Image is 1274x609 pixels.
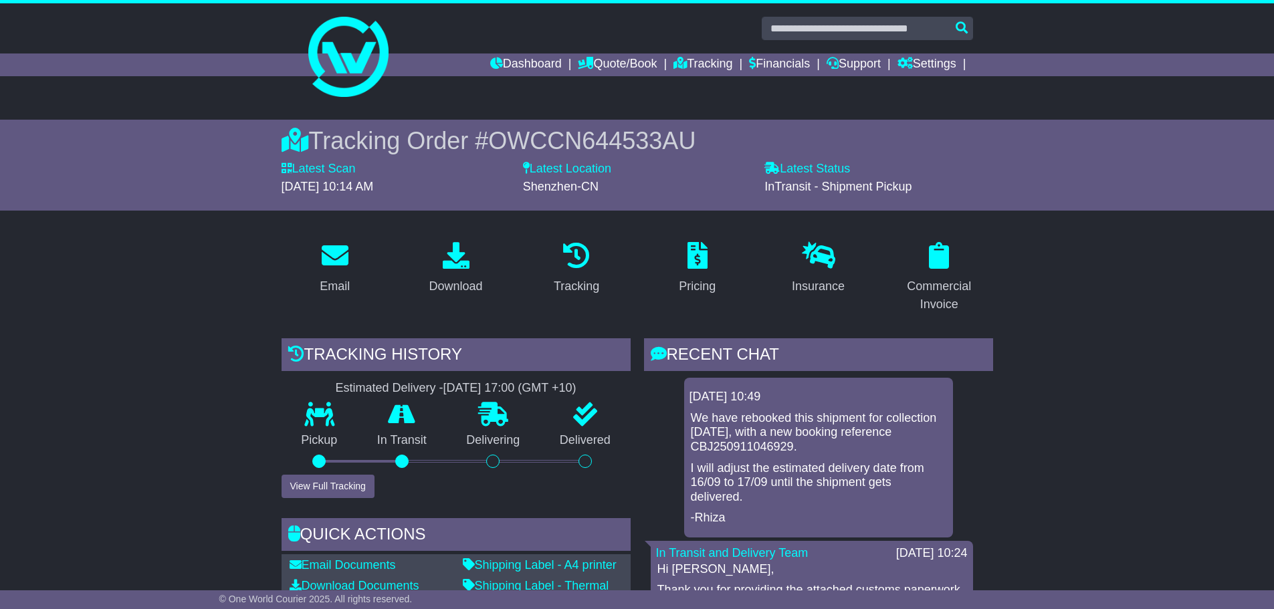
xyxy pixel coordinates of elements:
[357,433,447,448] p: In Transit
[827,53,881,76] a: Support
[523,180,599,193] span: Shenzhen-CN
[554,277,599,295] div: Tracking
[764,180,912,193] span: InTransit - Shipment Pickup
[282,162,356,176] label: Latest Scan
[670,237,724,300] a: Pricing
[644,338,993,374] div: RECENT CHAT
[447,433,540,448] p: Delivering
[689,390,948,404] div: [DATE] 10:49
[783,237,853,300] a: Insurance
[523,162,611,176] label: Latest Location
[673,53,732,76] a: Tracking
[290,579,419,592] a: Download Documents
[894,277,984,314] div: Commercial Invoice
[282,518,631,554] div: Quick Actions
[691,511,946,525] p: -Rhiza
[429,277,482,295] div: Download
[749,53,810,76] a: Financials
[691,411,946,455] p: We have rebooked this shipment for collection [DATE], with a new booking reference CBJ250911046929.
[657,583,966,598] p: Thank you for providing the attached customs paperwork.
[282,433,358,448] p: Pickup
[764,162,850,176] label: Latest Status
[896,546,968,561] div: [DATE] 10:24
[282,126,993,155] div: Tracking Order #
[545,237,608,300] a: Tracking
[219,594,413,604] span: © One World Courier 2025. All rights reserved.
[490,53,562,76] a: Dashboard
[897,53,956,76] a: Settings
[657,562,966,577] p: Hi [PERSON_NAME],
[463,579,609,607] a: Shipping Label - Thermal printer
[463,558,617,572] a: Shipping Label - A4 printer
[290,558,396,572] a: Email Documents
[885,237,993,318] a: Commercial Invoice
[540,433,631,448] p: Delivered
[311,237,358,300] a: Email
[320,277,350,295] div: Email
[443,381,576,396] div: [DATE] 17:00 (GMT +10)
[420,237,491,300] a: Download
[691,461,946,505] p: I will adjust the estimated delivery date from 16/09 to 17/09 until the shipment gets delivered.
[282,180,374,193] span: [DATE] 10:14 AM
[679,277,716,295] div: Pricing
[792,277,845,295] div: Insurance
[282,381,631,396] div: Estimated Delivery -
[282,475,375,498] button: View Full Tracking
[656,546,809,560] a: In Transit and Delivery Team
[578,53,657,76] a: Quote/Book
[282,338,631,374] div: Tracking history
[488,127,696,154] span: OWCCN644533AU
